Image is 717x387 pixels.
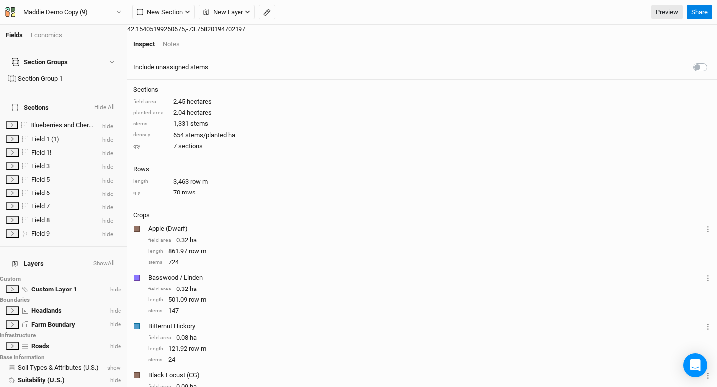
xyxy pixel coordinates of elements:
[148,307,163,315] div: stems
[31,135,59,143] span: Field 1 (1)
[133,98,168,106] div: field area
[133,97,711,106] div: 2.45
[31,342,108,350] div: Roads
[133,188,711,197] div: 70
[133,40,155,49] div: Inspect
[30,121,94,129] div: Blueberries and Cherries
[31,202,50,210] span: Field 7
[31,342,49,350] span: Roads
[102,204,113,211] span: hide
[133,131,168,139] div: density
[31,321,75,328] span: Farm Boundary
[137,7,183,17] span: New Section
[18,364,105,372] div: Soil Types & Attributes (U.S.)
[31,202,94,210] div: Field 7
[199,5,255,20] button: New Layer
[705,320,711,332] button: Crop Usage
[31,149,51,156] span: Field 1!
[133,86,711,94] h4: Sections
[30,121,99,129] span: Blueberries and Cherries
[12,103,49,113] span: Sections
[148,344,711,353] div: 121.92
[31,189,50,196] span: Field 6
[12,58,68,66] div: Section Groups
[31,230,50,237] span: Field 9
[93,259,115,269] button: ShowAll
[189,344,206,353] span: row m
[651,5,683,20] a: Preview
[31,307,108,315] div: Headlands
[102,163,113,170] span: hide
[148,247,711,256] div: 861.97
[133,108,711,117] div: 2.04
[687,5,712,20] button: Share
[148,258,711,267] div: 724
[189,295,206,304] span: row m
[190,177,208,186] span: row m
[705,223,711,234] button: Crop Usage
[108,321,121,328] span: hide
[189,247,206,256] span: row m
[94,103,115,113] button: Hide All
[31,162,94,170] div: Field 3
[148,355,711,364] div: 24
[31,31,62,40] div: Economics
[18,75,121,83] div: Section Group 1
[190,236,197,245] span: ha
[187,97,212,106] span: hectares
[133,189,168,196] div: qty
[102,136,113,143] span: hide
[705,272,711,283] button: Crop Usage
[102,191,113,197] span: hide
[203,7,243,17] span: New Layer
[148,345,163,353] div: length
[148,306,711,315] div: 147
[102,177,113,184] span: hide
[6,31,23,39] a: Fields
[148,248,163,255] div: length
[133,143,168,150] div: qty
[23,7,88,17] div: Maddie Demo Copy (9)
[31,286,108,293] div: Custom Layer 1
[133,142,711,151] div: 7
[190,333,197,342] span: ha
[127,25,717,34] div: 42.15405199260675 , -73.75820194702197
[259,5,275,20] button: Shortcut: M
[148,285,711,293] div: 0.32
[182,188,196,197] span: rows
[18,376,65,384] span: Suitability (U.S.)
[108,343,121,350] span: hide
[185,131,235,140] span: stems/planted ha
[133,177,711,186] div: 3,463
[31,162,50,170] span: Field 3
[705,369,711,381] button: Crop Usage
[133,131,711,140] div: 654
[133,63,208,72] label: Include unassigned stems
[148,259,163,266] div: stems
[31,216,50,224] span: Field 8
[31,216,94,224] div: Field 8
[31,321,108,329] div: Farm Boundary
[148,333,711,342] div: 0.08
[148,224,703,233] div: Apple (Dwarf)
[133,109,168,117] div: planted area
[5,7,122,18] button: Maddie Demo Copy (9)
[102,231,113,238] span: hide
[148,273,703,282] div: Basswood / Linden
[107,59,116,65] button: Show section groups
[31,176,94,184] div: Field 5
[133,119,711,128] div: 1,331
[190,285,197,293] span: ha
[683,353,707,377] div: Open Intercom Messenger
[18,376,108,384] div: Suitability (U.S.)
[148,236,711,245] div: 0.32
[108,286,121,293] span: hide
[31,135,94,143] div: Field 1 (1)
[133,165,711,173] h4: Rows
[132,5,195,20] button: New Section
[12,259,44,269] span: Layers
[148,356,163,364] div: stems
[133,211,150,219] h4: Crops
[102,123,113,130] span: hide
[148,322,703,331] div: Bitternut Hickory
